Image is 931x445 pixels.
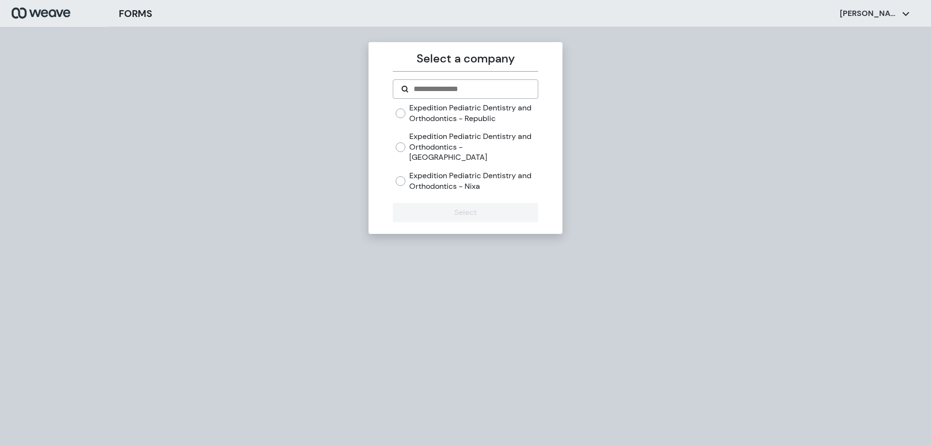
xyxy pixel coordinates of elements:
[119,6,152,21] h3: FORMS
[393,203,538,222] button: Select
[409,103,538,123] label: Expedition Pediatric Dentistry and Orthodontics - Republic
[840,8,898,19] p: [PERSON_NAME]
[413,83,530,95] input: Search
[393,50,538,67] p: Select a company
[409,170,538,191] label: Expedition Pediatric Dentistry and Orthodontics - Nixa
[409,131,538,163] label: Expedition Pediatric Dentistry and Orthodontics - [GEOGRAPHIC_DATA]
